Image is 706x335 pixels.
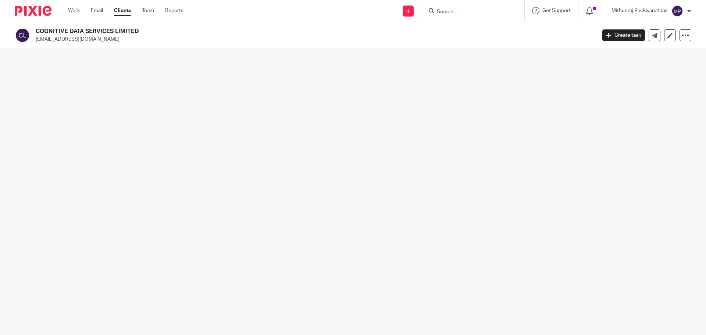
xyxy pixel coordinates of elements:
a: Work [68,7,80,14]
a: Create task [602,29,645,41]
input: Search [436,9,502,15]
a: Reports [165,7,183,14]
h2: COGNITIVE DATA SERVICES LIMITED [36,28,480,35]
a: Team [142,7,154,14]
a: Clients [114,7,131,14]
img: svg%3E [15,28,30,43]
p: [EMAIL_ADDRESS][DOMAIN_NAME] [36,36,591,43]
p: Mithunraj Packiyanathan [611,7,668,14]
img: svg%3E [671,5,683,17]
a: Email [91,7,103,14]
span: Get Support [542,8,571,13]
img: Pixie [15,6,51,16]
